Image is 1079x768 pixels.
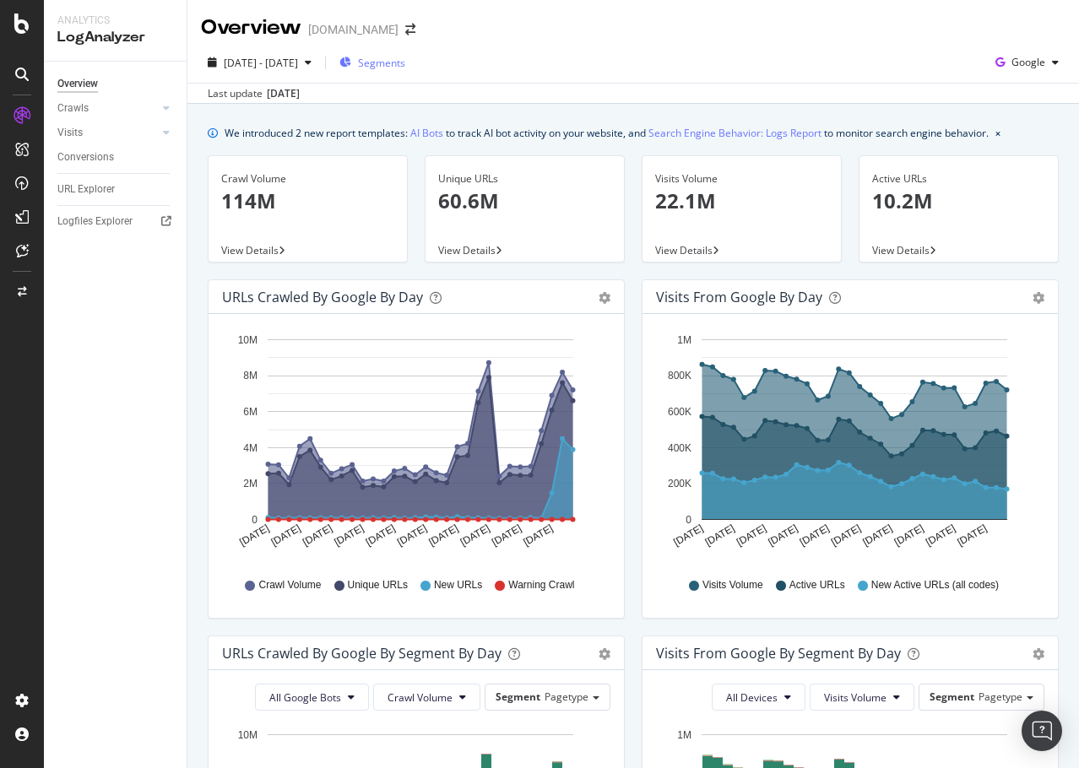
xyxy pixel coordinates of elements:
p: 10.2M [872,187,1045,215]
text: 6M [243,406,258,418]
div: Crawls [57,100,89,117]
span: Pagetype [979,690,1022,704]
text: 4M [243,442,258,454]
button: Visits Volume [810,684,914,711]
text: 8M [243,370,258,382]
span: Visits Volume [824,690,887,705]
text: [DATE] [426,522,460,549]
div: URL Explorer [57,181,115,198]
text: [DATE] [269,522,303,549]
text: 0 [252,514,258,526]
span: View Details [872,243,930,257]
text: [DATE] [490,522,523,549]
div: gear [599,292,610,304]
text: [DATE] [671,522,705,549]
div: Visits Volume [655,171,828,187]
div: [DATE] [267,86,300,101]
div: Crawl Volume [221,171,394,187]
text: [DATE] [829,522,863,549]
span: [DATE] - [DATE] [224,56,298,70]
a: Overview [57,75,175,93]
div: Overview [57,75,98,93]
div: Visits from Google by day [656,289,822,306]
button: All Devices [712,684,805,711]
div: Visits from Google By Segment By Day [656,645,901,662]
p: 60.6M [438,187,611,215]
span: View Details [655,243,713,257]
text: 1M [677,334,691,346]
div: gear [1033,648,1044,660]
text: [DATE] [798,522,832,549]
span: Crawl Volume [258,578,321,592]
text: 800K [668,370,691,382]
div: Conversions [57,149,114,166]
span: New Active URLs (all codes) [871,578,999,592]
text: [DATE] [860,522,894,549]
div: Analytics [57,14,173,28]
p: 114M [221,187,394,215]
span: Google [1011,55,1045,69]
p: 22.1M [655,187,828,215]
a: Search Engine Behavior: Logs Report [648,124,821,142]
span: View Details [221,243,279,257]
div: [DOMAIN_NAME] [308,21,399,38]
text: [DATE] [237,522,271,549]
button: Google [989,49,1065,76]
div: Unique URLs [438,171,611,187]
text: 400K [668,442,691,454]
text: 10M [238,334,258,346]
div: Open Intercom Messenger [1022,711,1062,751]
text: [DATE] [703,522,737,549]
text: 0 [686,514,691,526]
text: [DATE] [332,522,366,549]
button: Crawl Volume [373,684,480,711]
span: Unique URLs [348,578,408,592]
button: close banner [991,121,1005,145]
text: [DATE] [892,522,926,549]
a: URL Explorer [57,181,175,198]
text: 2M [243,478,258,489]
button: Segments [333,49,412,76]
span: Segments [358,56,405,70]
span: Pagetype [545,690,588,704]
div: Last update [208,86,300,101]
button: All Google Bots [255,684,369,711]
text: [DATE] [395,522,429,549]
div: A chart. [656,327,1038,562]
div: arrow-right-arrow-left [405,24,415,35]
span: Crawl Volume [388,690,453,705]
text: [DATE] [364,522,398,549]
div: gear [599,648,610,660]
span: Active URLs [789,578,845,592]
button: [DATE] - [DATE] [201,49,318,76]
div: LogAnalyzer [57,28,173,47]
span: All Devices [726,690,778,705]
span: Warning Crawl [508,578,574,592]
text: [DATE] [735,522,768,549]
a: Logfiles Explorer [57,213,175,230]
text: [DATE] [301,522,334,549]
text: 1M [677,729,691,741]
text: 200K [668,478,691,489]
div: URLs Crawled by Google By Segment By Day [222,645,502,662]
text: 600K [668,406,691,418]
div: Logfiles Explorer [57,213,133,230]
text: [DATE] [924,522,957,549]
div: We introduced 2 new report templates: to track AI bot activity on your website, and to monitor se... [225,124,989,142]
div: info banner [208,124,1059,142]
div: Visits [57,124,83,142]
span: New URLs [434,578,482,592]
text: [DATE] [521,522,555,549]
div: gear [1033,292,1044,304]
a: Visits [57,124,158,142]
span: Visits Volume [702,578,763,592]
a: AI Bots [410,124,443,142]
div: Overview [201,14,301,42]
div: URLs Crawled by Google by day [222,289,423,306]
div: Active URLs [872,171,1045,187]
svg: A chart. [222,327,605,562]
text: [DATE] [766,522,800,549]
span: Segment [496,690,540,704]
span: All Google Bots [269,690,341,705]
